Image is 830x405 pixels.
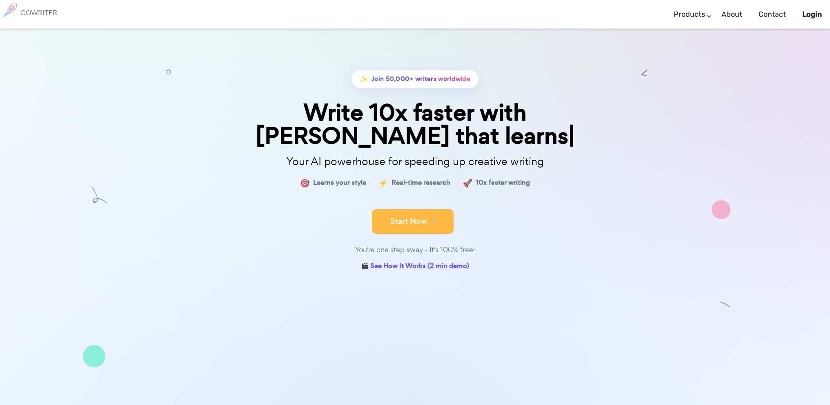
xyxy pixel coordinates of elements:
[361,260,469,273] a: 🎬 See How It Works (2 min demo)
[313,177,366,189] span: Learns your style
[211,244,619,256] div: You're one step away - It's 100% free!
[371,73,470,85] span: Join 50,000+ writers worldwide
[802,10,822,19] b: Login
[91,187,107,204] img: shape
[83,345,105,367] img: shape
[378,177,388,189] span: ⚡
[372,209,454,234] button: Start Now
[720,300,730,310] img: shape
[211,101,619,148] div: Write 10x faster with [PERSON_NAME] that learns
[300,177,310,189] span: 🎯
[166,69,171,74] img: shape
[721,2,742,27] a: About
[674,2,705,27] a: Products
[759,2,786,27] a: Contact
[20,9,57,16] h6: COWRITER
[641,69,648,76] img: shape
[476,177,530,189] span: 10x faster writing
[392,177,450,189] span: Real-time research
[712,200,730,219] img: shape
[802,2,822,27] a: Login
[211,153,619,170] p: Your AI powerhouse for speeding up creative writing
[360,73,368,85] span: ✨
[463,177,472,189] span: 🚀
